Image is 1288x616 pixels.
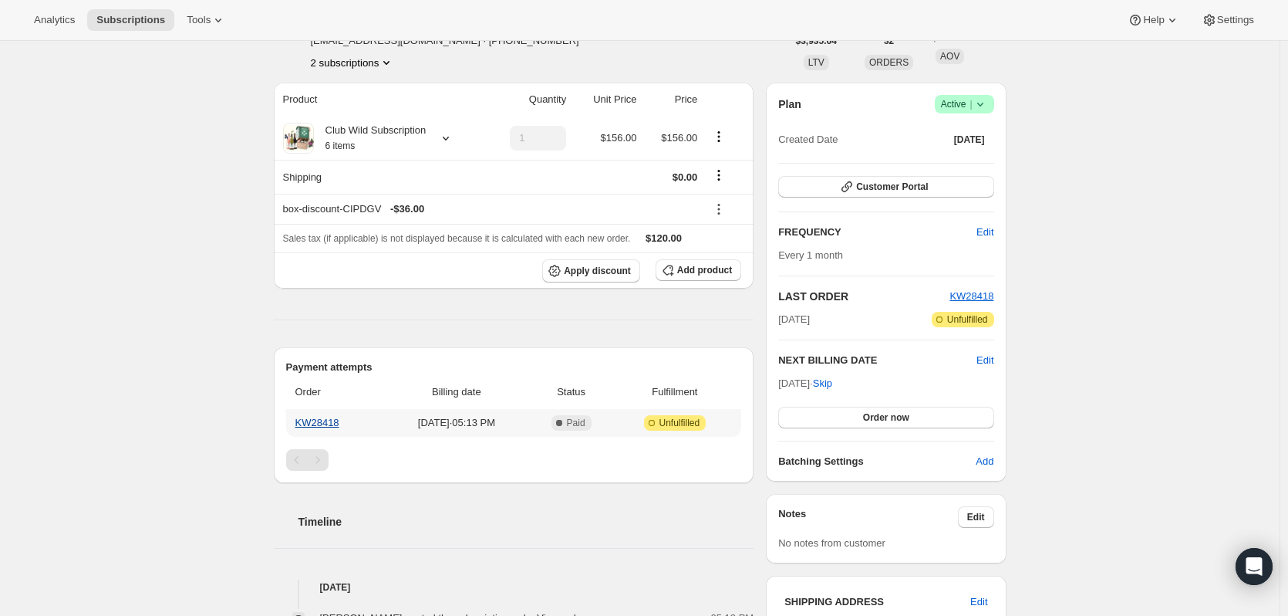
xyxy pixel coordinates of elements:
span: Order now [863,411,909,424]
span: Fulfillment [618,384,733,400]
button: Product actions [311,55,395,70]
th: Quantity [484,83,572,117]
button: [DATE] [945,129,994,151]
button: $3,935.64 [787,30,846,52]
span: $156.00 [601,132,637,144]
nav: Pagination [286,449,742,471]
span: [EMAIL_ADDRESS][DOMAIN_NAME] · [PHONE_NUMBER] [311,33,592,49]
h2: NEXT BILLING DATE [778,353,976,368]
button: Help [1118,9,1189,31]
th: Shipping [274,160,484,194]
button: Tools [177,9,235,31]
div: Open Intercom Messenger [1236,548,1273,585]
h3: SHIPPING ADDRESS [784,594,970,610]
span: $156.00 [661,132,697,144]
span: Active [941,96,988,112]
span: LTV [808,57,824,68]
button: Analytics [25,9,84,31]
th: Order [286,375,384,409]
span: Skip [813,376,832,391]
span: $120.00 [646,232,682,244]
h3: Notes [778,506,958,528]
h2: FREQUENCY [778,225,976,240]
h2: LAST ORDER [778,289,949,304]
img: product img [283,125,314,152]
span: Unfulfilled [947,313,988,326]
span: Edit [967,511,985,523]
div: box-discount-CIPDGV [283,201,698,217]
span: Settings [1217,14,1254,26]
div: Club Wild Subscription [314,123,427,154]
span: ORDERS [869,57,909,68]
th: Price [642,83,703,117]
span: Edit [970,594,987,610]
span: | [969,98,972,110]
span: Billing date [388,384,524,400]
span: Help [1143,14,1164,26]
span: AOV [940,51,959,62]
th: Product [274,83,484,117]
span: Created Date [778,132,838,147]
small: 6 items [325,140,356,151]
span: Unfulfilled [659,417,700,429]
span: 32 [884,35,894,47]
span: Analytics [34,14,75,26]
span: $3,935.64 [796,35,837,47]
button: Product actions [706,128,731,145]
button: Add [966,449,1003,474]
span: Every 1 month [778,249,843,261]
button: Edit [961,590,996,614]
button: Customer Portal [778,176,993,198]
button: Order now [778,407,993,428]
button: Subscriptions [87,9,174,31]
a: KW28418 [295,417,339,428]
button: 32 [875,30,903,52]
span: [DATE] · [778,377,832,389]
h2: Timeline [298,514,754,530]
span: [DATE] [778,312,810,327]
button: Shipping actions [706,167,731,184]
span: Add product [677,264,732,276]
span: Tools [187,14,211,26]
span: Sales tax (if applicable) is not displayed because it is calculated with each new order. [283,233,631,244]
span: Apply discount [564,265,631,277]
span: Customer Portal [856,181,928,193]
h4: [DATE] [274,580,754,595]
button: Apply discount [542,259,640,283]
button: Settings [1192,9,1263,31]
a: KW28418 [949,290,993,302]
span: Status [534,384,609,400]
span: - $36.00 [390,201,424,217]
h2: Plan [778,96,801,112]
h6: Batching Settings [778,454,976,469]
th: Unit Price [571,83,641,117]
span: [DATE] [954,134,985,146]
span: Paid [567,417,585,429]
h2: Payment attempts [286,360,742,375]
span: Edit [976,225,993,240]
button: Edit [967,220,1003,245]
button: Add product [656,259,741,281]
span: No notes from customer [778,537,885,549]
span: [DATE] · 05:13 PM [388,415,524,431]
button: KW28418 [949,289,993,304]
button: Edit [976,353,993,368]
span: Add [976,454,993,469]
button: Skip [804,371,841,396]
span: Subscriptions [96,14,165,26]
button: Edit [958,506,994,528]
span: $0.00 [673,171,698,183]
